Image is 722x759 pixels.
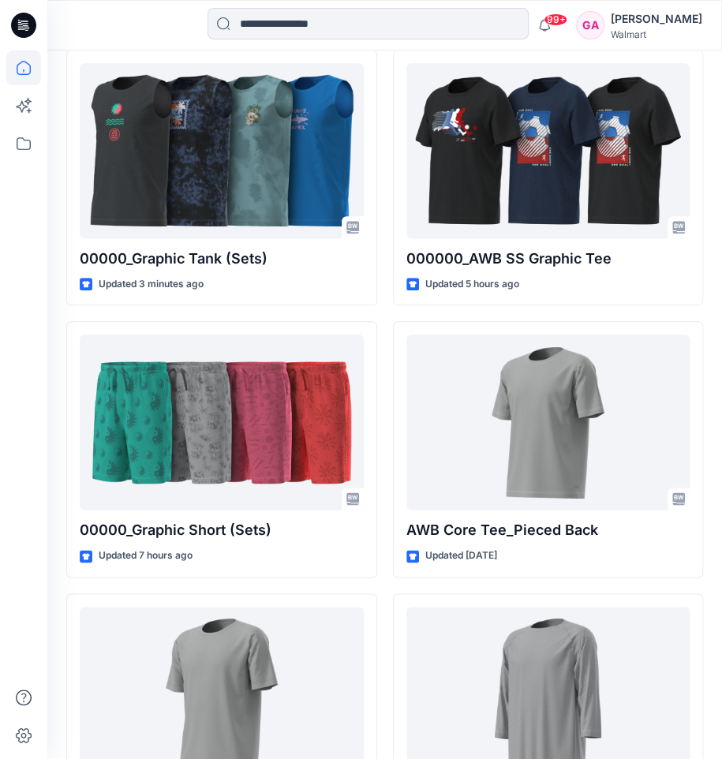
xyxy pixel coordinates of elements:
p: Updated [DATE] [425,548,497,564]
p: 00000_Graphic Tank (Sets) [80,248,364,270]
div: GA [576,11,604,39]
p: 000000_AWB SS Graphic Tee [406,248,690,270]
a: 000000_AWB SS Graphic Tee [406,63,690,238]
div: Walmart [611,28,702,40]
span: 99+ [544,13,567,26]
a: AWB Core Tee_Pieced Back [406,335,690,510]
a: 00000_Graphic Short (Sets) [80,335,364,510]
div: [PERSON_NAME] [611,9,702,28]
p: Updated 3 minutes ago [99,276,204,293]
p: Updated 7 hours ago [99,548,193,564]
a: 00000_Graphic Tank (Sets) [80,63,364,238]
p: 00000_Graphic Short (Sets) [80,519,364,541]
p: Updated 5 hours ago [425,276,519,293]
p: AWB Core Tee_Pieced Back [406,519,690,541]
